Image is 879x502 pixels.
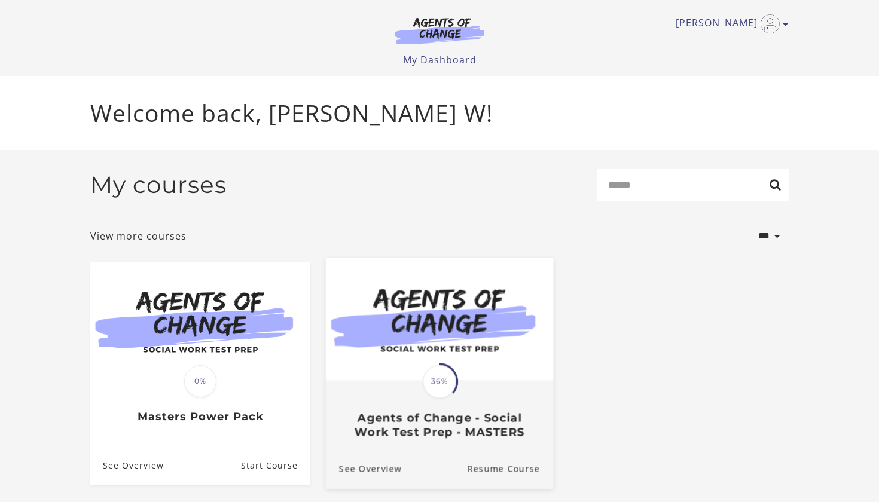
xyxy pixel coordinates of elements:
[676,14,783,33] a: Toggle menu
[403,53,477,66] a: My Dashboard
[90,96,789,131] p: Welcome back, [PERSON_NAME] W!
[103,410,297,424] h3: Masters Power Pack
[326,449,402,489] a: Agents of Change - Social Work Test Prep - MASTERS: See Overview
[423,365,456,398] span: 36%
[90,229,187,243] a: View more courses
[184,365,216,397] span: 0%
[90,171,227,199] h2: My courses
[467,449,553,489] a: Agents of Change - Social Work Test Prep - MASTERS: Resume Course
[382,17,497,44] img: Agents of Change Logo
[339,411,540,439] h3: Agents of Change - Social Work Test Prep - MASTERS
[241,446,310,485] a: Masters Power Pack: Resume Course
[90,446,164,485] a: Masters Power Pack: See Overview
